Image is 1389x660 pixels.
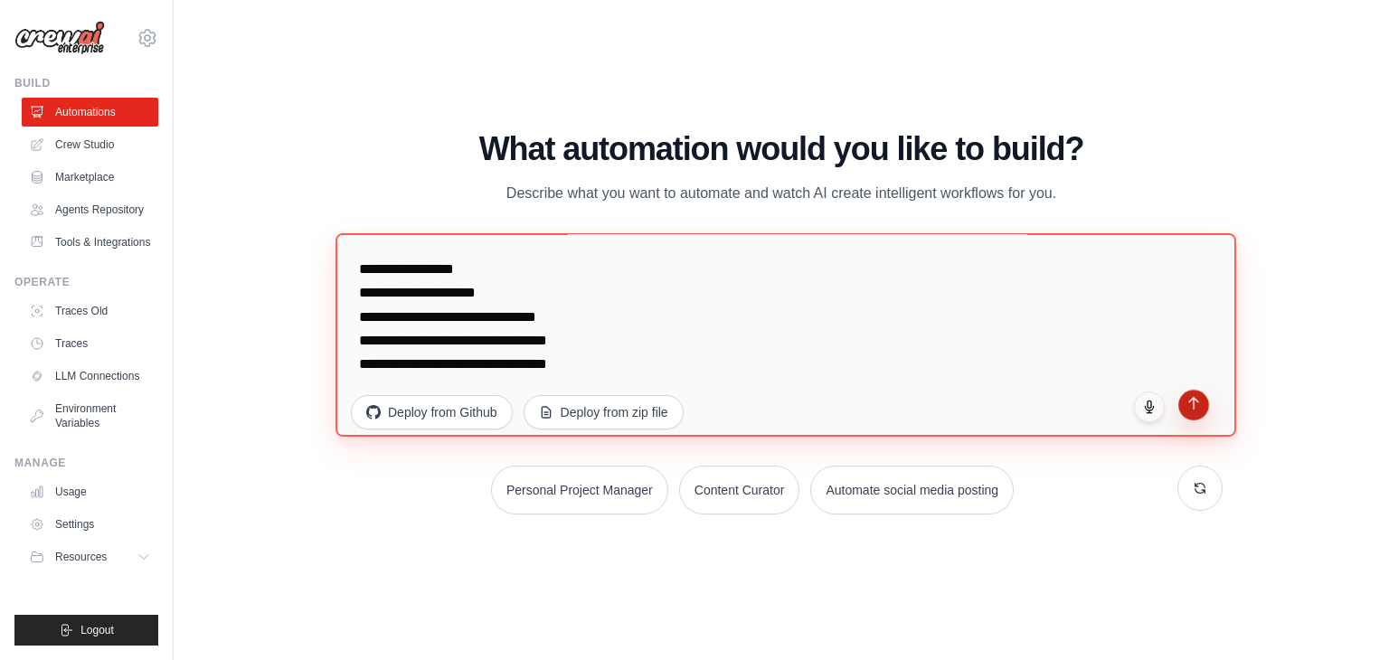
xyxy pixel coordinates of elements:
[351,395,513,429] button: Deploy from Github
[524,395,684,429] button: Deploy from zip file
[22,510,158,539] a: Settings
[14,21,105,55] img: Logo
[22,130,158,159] a: Crew Studio
[22,362,158,391] a: LLM Connections
[55,550,107,564] span: Resources
[14,275,158,289] div: Operate
[22,477,158,506] a: Usage
[14,456,158,470] div: Manage
[80,623,114,637] span: Logout
[491,466,668,514] button: Personal Project Manager
[1299,573,1389,660] iframe: Chat Widget
[22,195,158,224] a: Agents Repository
[22,163,158,192] a: Marketplace
[14,615,158,646] button: Logout
[22,228,158,257] a: Tools & Integrations
[22,297,158,325] a: Traces Old
[22,542,158,571] button: Resources
[14,76,158,90] div: Build
[22,329,158,358] a: Traces
[679,466,800,514] button: Content Curator
[340,131,1223,167] h1: What automation would you like to build?
[810,466,1014,514] button: Automate social media posting
[477,182,1085,205] p: Describe what you want to automate and watch AI create intelligent workflows for you.
[22,98,158,127] a: Automations
[22,394,158,438] a: Environment Variables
